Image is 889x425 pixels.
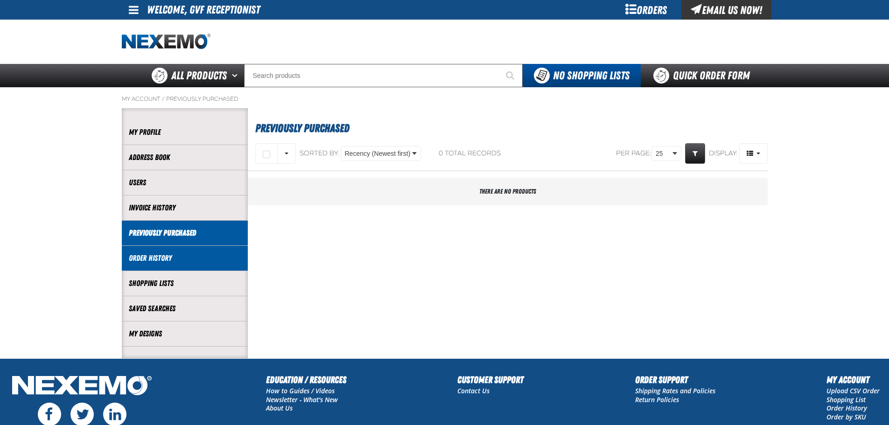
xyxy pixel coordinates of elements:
input: Search [244,64,523,87]
span: Recency (Newest first) [345,149,411,159]
a: Return Policies [635,395,679,404]
a: Expand or Collapse Grid Filters [685,143,705,164]
a: About Us [266,404,293,412]
span: Display: [709,149,738,157]
nav: Breadcrumbs [122,95,768,103]
button: Open All Products pages [229,64,244,87]
a: Shopping List [826,395,866,404]
a: Order History [129,253,241,264]
a: Previously Purchased [166,95,238,103]
a: Newsletter - What's New [266,395,338,404]
span: Sorted By: [300,149,339,157]
h2: Customer Support [457,373,524,387]
a: Shopping Lists [129,278,241,289]
a: Contact Us [457,386,490,395]
a: Order History [826,404,867,412]
img: Nexemo Logo [9,373,154,400]
a: Invoice History [129,202,241,213]
button: Rows selection options [277,143,296,164]
h2: Order Support [635,373,715,387]
a: Quick Order Form [641,64,767,87]
a: My Designs [129,328,241,339]
a: Upload CSV Order [826,386,880,395]
a: My Account [122,95,160,103]
img: Nexemo logo [122,34,210,50]
a: Address Book [129,152,241,163]
button: Product Grid Views Toolbar [739,143,768,164]
span: / [161,95,165,103]
button: You do not have available Shopping Lists. Open to Create a New List [523,64,641,87]
a: Users [129,177,241,188]
span: Product Grid Views Toolbar [740,144,767,163]
a: Shipping Rates and Policies [635,386,715,395]
a: My Profile [129,127,241,138]
div: 0 total records [439,149,501,158]
span: Previously Purchased [255,122,350,135]
span: 25 [656,149,671,159]
span: There are no products [479,188,536,195]
h2: Education / Resources [266,373,346,387]
a: Home [122,34,210,50]
span: No Shopping Lists [553,69,630,82]
a: Saved Searches [129,303,241,314]
span: Per page: [616,149,651,158]
h2: My Account [826,373,880,387]
a: How to Guides / Videos [266,386,335,395]
button: Start Searching [499,64,523,87]
a: Previously Purchased [129,228,241,238]
span: All Products [171,67,227,84]
a: Order by SKU [826,412,866,421]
